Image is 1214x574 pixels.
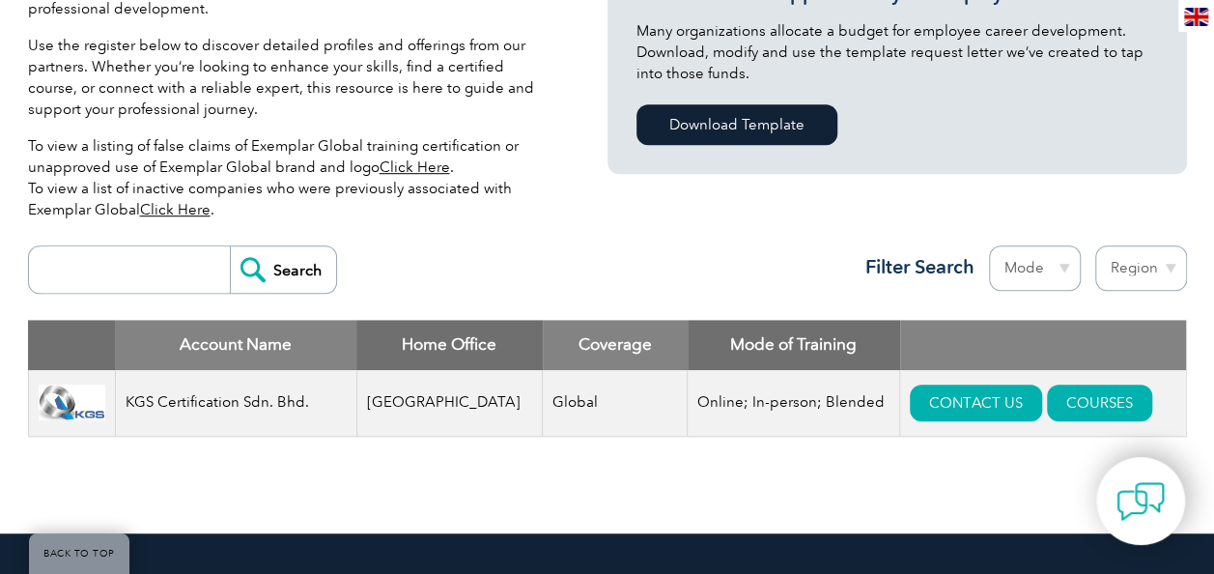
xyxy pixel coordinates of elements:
th: Coverage: activate to sort column ascending [543,320,688,370]
a: Click Here [140,201,211,218]
td: Global [543,370,688,437]
img: contact-chat.png [1116,477,1165,526]
th: : activate to sort column ascending [900,320,1186,370]
th: Mode of Training: activate to sort column ascending [688,320,900,370]
input: Search [230,246,336,293]
p: To view a listing of false claims of Exemplar Global training certification or unapproved use of ... [28,135,550,220]
th: Home Office: activate to sort column ascending [356,320,543,370]
th: Account Name: activate to sort column descending [115,320,356,370]
p: Use the register below to discover detailed profiles and offerings from our partners. Whether you... [28,35,550,120]
img: en [1184,8,1208,26]
td: [GEOGRAPHIC_DATA] [356,370,543,437]
td: Online; In-person; Blended [688,370,900,437]
a: Click Here [380,158,450,176]
img: 7f98aa8e-08a0-ee11-be37-00224898ad00-logo.jpg [39,385,105,419]
p: Many organizations allocate a budget for employee career development. Download, modify and use th... [636,20,1158,84]
h3: Filter Search [854,255,974,279]
a: COURSES [1047,385,1152,421]
a: CONTACT US [910,385,1042,421]
td: KGS Certification Sdn. Bhd. [115,370,356,437]
a: BACK TO TOP [29,533,129,574]
a: Download Template [636,104,837,145]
